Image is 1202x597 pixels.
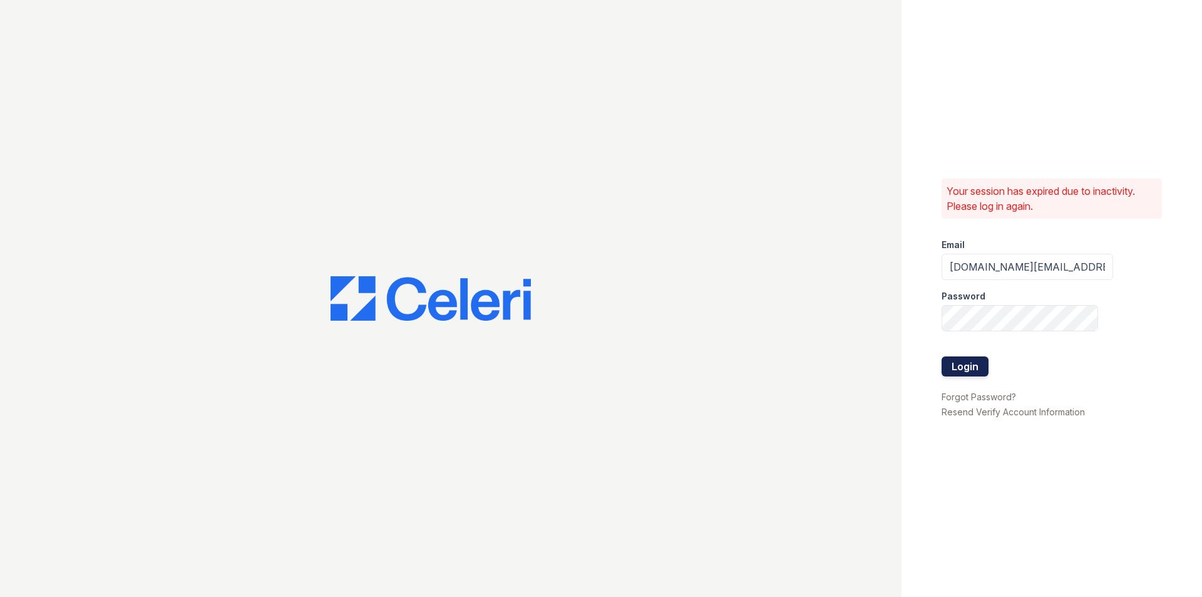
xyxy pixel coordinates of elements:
[942,356,989,376] button: Login
[947,184,1157,214] p: Your session has expired due to inactivity. Please log in again.
[942,290,985,303] label: Password
[942,407,1085,417] a: Resend Verify Account Information
[331,276,531,321] img: CE_Logo_Blue-a8612792a0a2168367f1c8372b55b34899dd931a85d93a1a3d3e32e68fde9ad4.png
[942,392,1016,402] a: Forgot Password?
[942,239,965,251] label: Email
